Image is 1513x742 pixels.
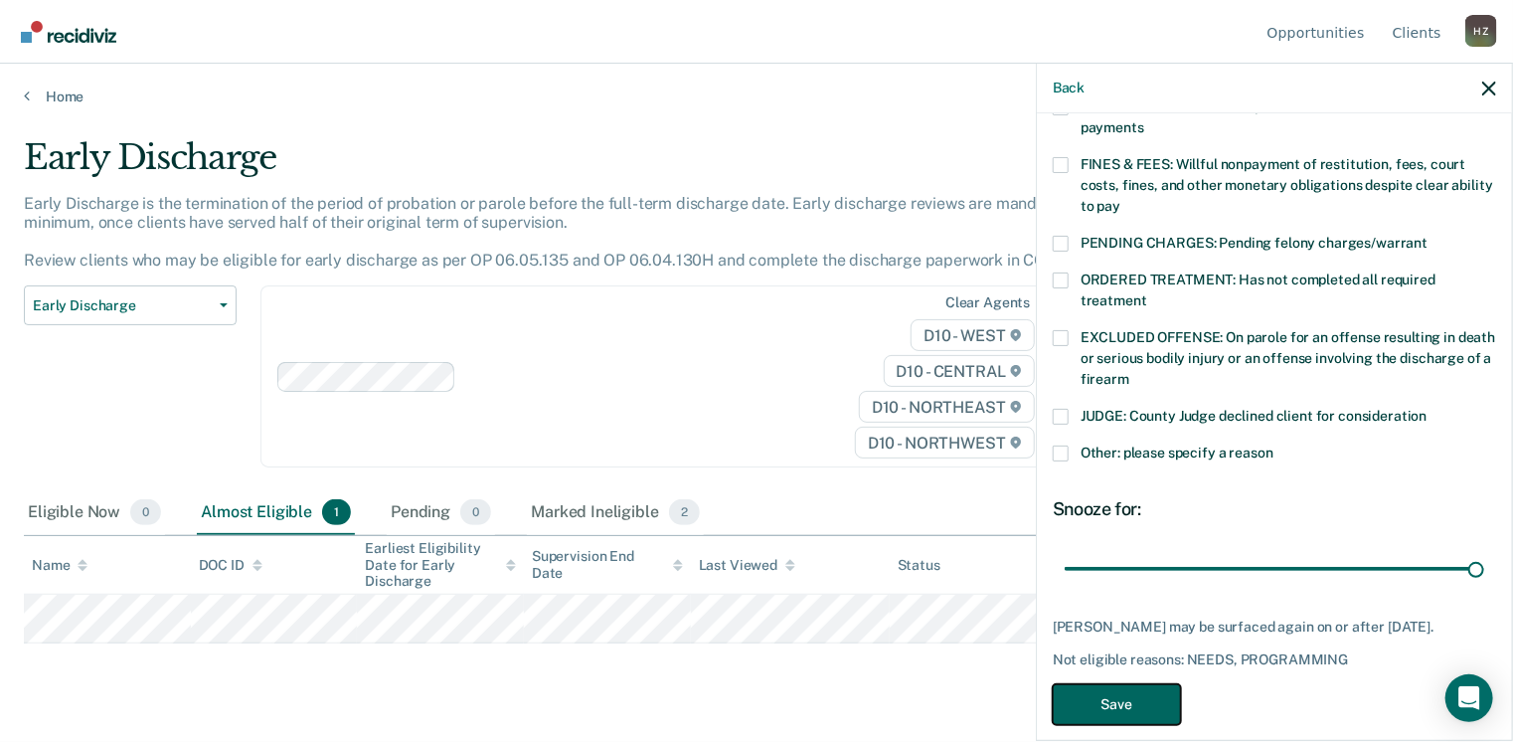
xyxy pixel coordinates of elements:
div: Name [32,557,87,574]
div: Clear agents [945,294,1030,311]
p: Early Discharge is the termination of the period of probation or parole before the full-term disc... [24,194,1093,271]
div: Last Viewed [699,557,795,574]
div: Marked Ineligible [527,491,704,535]
span: D10 - NORTHEAST [859,391,1034,423]
div: H Z [1465,15,1497,47]
span: 1 [322,499,351,525]
div: Open Intercom Messenger [1445,674,1493,722]
span: Early Discharge [33,297,212,314]
div: Supervision End Date [532,548,683,582]
div: Not eligible reasons: NEEDS, PROGRAMMING [1053,651,1496,668]
div: Pending [387,491,495,535]
span: PENDING CHARGES: Pending felony charges/warrant [1081,235,1428,251]
span: JUDGE: County Judge declined client for consideration [1081,408,1428,424]
div: [PERSON_NAME] may be surfaced again on or after [DATE]. [1053,619,1496,636]
span: 2 [669,499,700,525]
div: Snooze for: [1053,498,1496,520]
div: DOC ID [199,557,262,574]
span: ORDERED TREATMENT: Has not completed all required treatment [1081,272,1435,308]
span: FINES & FEES: Willful nonpayment of restitution, fees, court costs, fines, and other monetary obl... [1081,156,1493,214]
a: Home [24,88,1489,105]
span: Other: please specify a reason [1081,445,1273,461]
span: D10 - CENTRAL [884,355,1035,387]
img: Recidiviz [21,21,116,43]
div: Early Discharge [24,137,1159,194]
span: D10 - NORTHWEST [855,427,1034,459]
button: Save [1053,684,1181,725]
div: Almost Eligible [197,491,355,535]
button: Back [1053,80,1085,96]
span: EXCLUDED OFFENSE: On parole for an offense resulting in death or serious bodily injury or an offe... [1081,329,1495,387]
span: 0 [130,499,161,525]
button: Profile dropdown button [1465,15,1497,47]
span: 0 [460,499,491,525]
div: Earliest Eligibility Date for Early Discharge [365,540,516,590]
div: Eligible Now [24,491,165,535]
span: D10 - WEST [911,319,1034,351]
div: Status [898,557,940,574]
